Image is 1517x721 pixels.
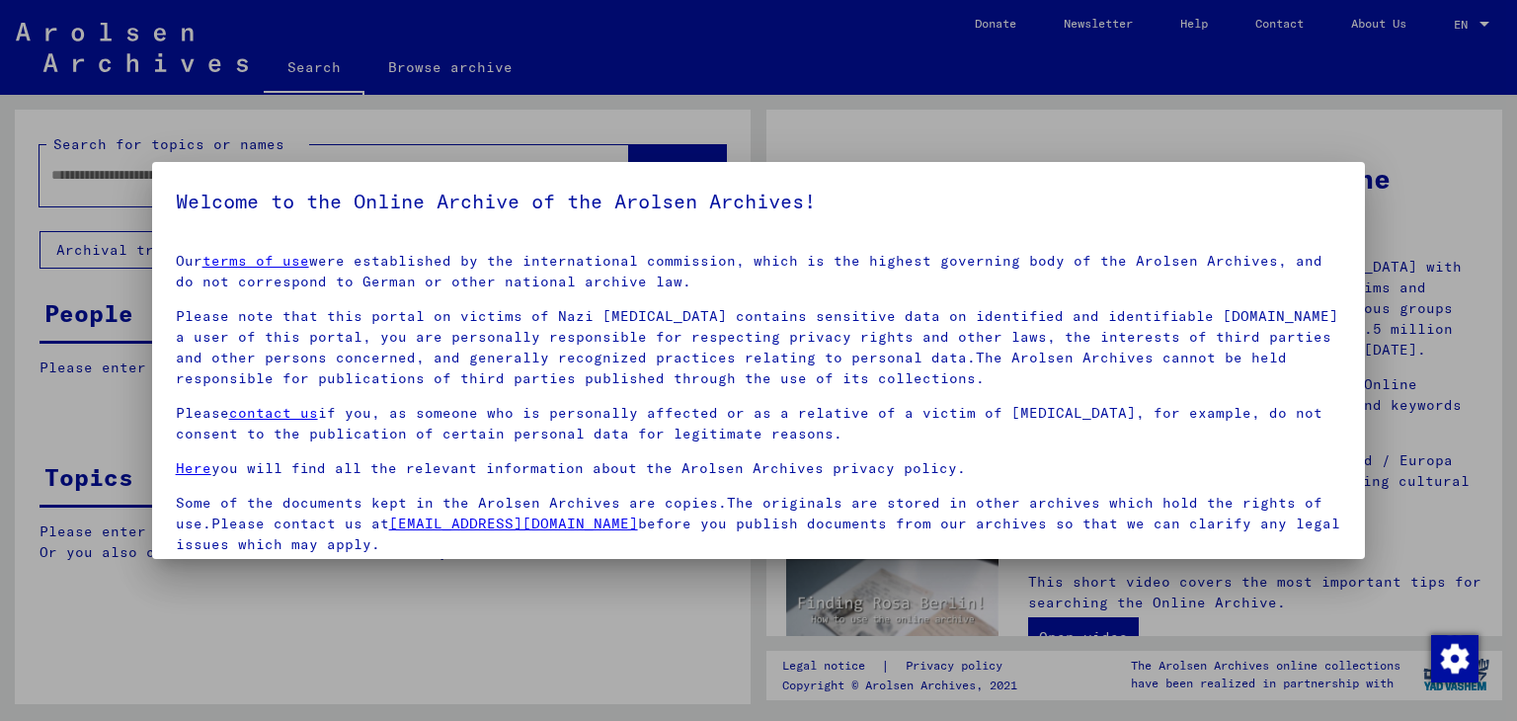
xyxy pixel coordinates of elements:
[1431,635,1478,682] img: Change consent
[176,493,1342,555] p: Some of the documents kept in the Arolsen Archives are copies.The originals are stored in other a...
[389,515,638,532] a: [EMAIL_ADDRESS][DOMAIN_NAME]
[176,458,1342,479] p: you will find all the relevant information about the Arolsen Archives privacy policy.
[176,306,1342,389] p: Please note that this portal on victims of Nazi [MEDICAL_DATA] contains sensitive data on identif...
[229,404,318,422] a: contact us
[1430,634,1477,681] div: Change consent
[176,186,1342,217] h5: Welcome to the Online Archive of the Arolsen Archives!
[176,459,211,477] a: Here
[202,252,309,270] a: terms of use
[176,251,1342,292] p: Our were established by the international commission, which is the highest governing body of the ...
[176,403,1342,444] p: Please if you, as someone who is personally affected or as a relative of a victim of [MEDICAL_DAT...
